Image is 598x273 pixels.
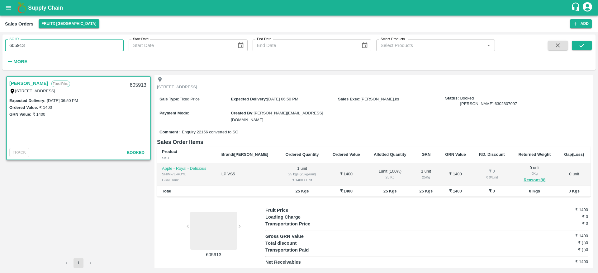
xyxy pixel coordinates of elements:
[9,79,48,87] a: [PERSON_NAME]
[162,177,211,183] div: GRN Done
[283,177,321,183] div: ₹ 1400 / Unit
[570,19,592,28] button: Add
[9,105,38,110] label: Ordered Value:
[286,152,319,157] b: Ordered Quantity
[159,129,181,135] label: Comment :
[460,101,517,107] div: [PERSON_NAME] 6302807097
[51,81,70,87] p: Fixed Price
[28,3,571,12] a: Supply Chain
[383,189,397,193] b: 25 Kgs
[326,163,367,186] td: ₹ 1400
[74,258,83,268] button: page 1
[445,152,466,157] b: GRN Value
[162,155,211,161] div: SKU
[534,240,588,246] h6: ₹ (-)0
[265,247,346,253] p: Transportation Paid
[231,97,267,101] label: Expected Delivery :
[558,163,591,186] td: 0 unit
[534,233,588,239] h6: ₹ 1400
[534,247,588,253] h6: ₹ (-)0
[516,177,553,184] button: Reasons(0)
[372,169,409,180] div: 1 unit ( 100 %)
[381,37,405,42] label: Select Products
[333,152,360,157] b: Ordered Value
[516,165,553,184] div: 0 unit
[129,39,232,51] input: Start Date
[61,258,96,268] nav: pagination navigation
[39,105,52,110] label: ₹ 1400
[265,240,346,247] p: Total discount
[265,233,346,240] p: Gross GRN Value
[489,189,495,193] b: ₹ 0
[221,152,268,157] b: Brand/[PERSON_NAME]
[359,39,371,51] button: Choose date
[39,19,100,28] button: Select DC
[9,37,19,42] label: SO ID
[418,169,434,180] div: 1 unit
[477,174,506,180] div: ₹ 0 / Unit
[569,189,580,193] b: 0 Kgs
[5,56,29,67] button: More
[157,84,197,90] p: [STREET_ADDRESS]
[374,152,406,157] b: Allotted Quantity
[9,112,31,117] label: GRN Value:
[340,189,353,193] b: ₹ 1400
[361,97,399,101] span: [PERSON_NAME].ks
[278,163,326,186] td: 1 unit
[253,39,356,51] input: End Date
[5,20,34,28] div: Sales Orders
[418,174,434,180] div: 25 Kg
[534,207,588,213] h6: ₹ 1400
[159,111,189,115] label: Payment Mode :
[179,97,200,101] span: Fixed Price
[9,98,45,103] label: Expected Delivery :
[421,152,430,157] b: GRN
[231,111,254,115] label: Created By :
[159,97,179,101] label: Sale Type :
[516,171,553,176] div: 0 Kg
[477,169,506,174] div: ₹ 0
[372,174,409,180] div: 25 Kg
[571,2,582,13] div: customer-support
[162,149,177,154] b: Product
[231,111,323,122] span: [PERSON_NAME][EMAIL_ADDRESS][DOMAIN_NAME]
[162,189,171,193] b: Total
[378,41,483,49] input: Select Products
[265,214,346,220] p: Loading Charge
[47,98,78,103] label: [DATE] 06:50 PM
[265,259,346,266] p: Net Receivables
[5,39,124,51] input: Enter SO ID
[267,97,298,101] span: [DATE] 06:50 PM
[564,152,584,157] b: Gap(Loss)
[33,112,45,117] label: ₹ 1400
[216,163,278,186] td: LP VS5
[518,152,551,157] b: Returned Weight
[16,2,28,14] img: logo
[479,152,505,157] b: P.D. Discount
[439,163,472,186] td: ₹ 1400
[235,39,247,51] button: Choose date
[445,95,459,101] label: Status:
[127,150,145,155] span: Booked
[1,1,16,15] button: open drawer
[534,259,588,265] h6: ₹ 1400
[265,207,346,214] p: Fruit Price
[257,37,271,42] label: End Date
[157,138,591,146] h6: Sales Order Items
[582,1,593,14] div: account of current user
[534,220,588,227] h6: ₹ 0
[460,95,517,107] span: Booked
[420,189,433,193] b: 25 Kgs
[15,89,55,93] label: [STREET_ADDRESS]
[13,59,27,64] strong: More
[534,214,588,220] h6: ₹ 0
[182,129,238,135] span: Enquiry 22156 converted to SO
[283,171,321,177] div: 25 kgs (25kg/unit)
[296,189,309,193] b: 25 Kgs
[190,251,237,258] p: 605913
[126,78,150,93] div: 605913
[529,189,540,193] b: 0 Kgs
[133,37,149,42] label: Start Date
[28,5,63,11] b: Supply Chain
[449,189,462,193] b: ₹ 1400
